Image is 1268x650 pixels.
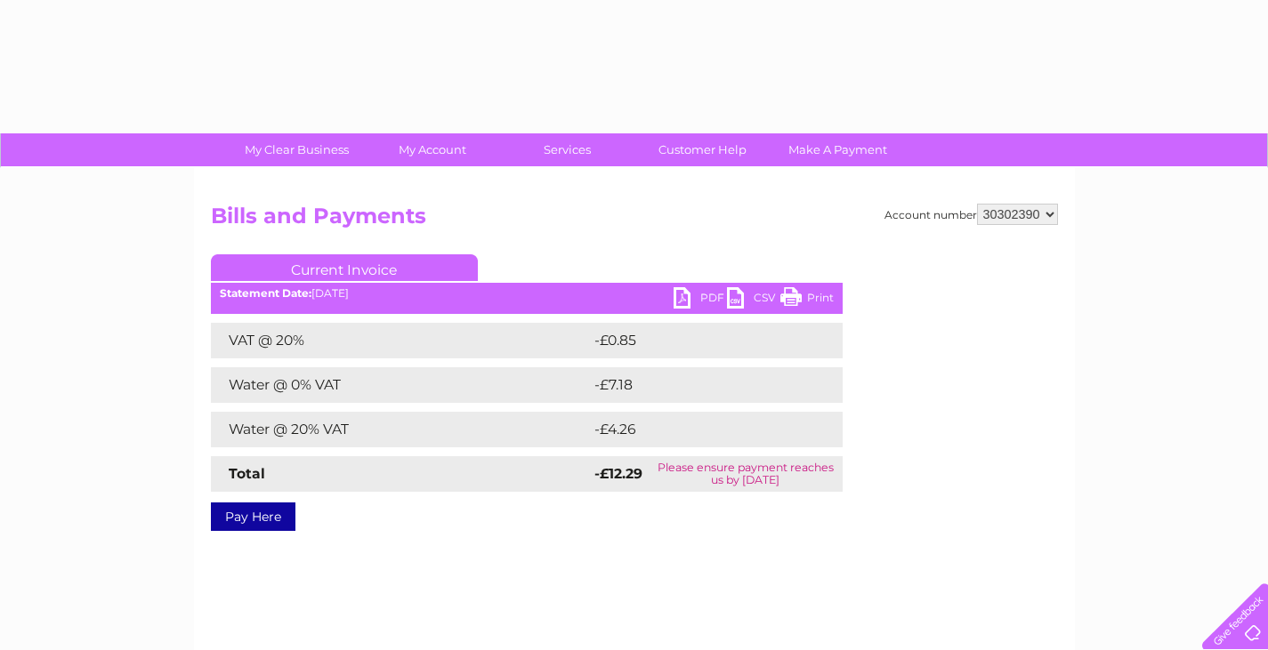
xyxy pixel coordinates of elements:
a: PDF [674,287,727,313]
div: [DATE] [211,287,843,300]
a: Current Invoice [211,254,478,281]
b: Statement Date: [220,286,311,300]
td: -£7.18 [590,367,803,403]
td: -£4.26 [590,412,805,447]
strong: Total [229,465,265,482]
a: My Account [359,133,505,166]
a: Services [494,133,641,166]
td: Please ensure payment reaches us by [DATE] [649,456,842,492]
a: Customer Help [629,133,776,166]
strong: -£12.29 [594,465,642,482]
td: VAT @ 20% [211,323,590,358]
a: CSV [727,287,780,313]
a: Pay Here [211,502,295,531]
td: Water @ 20% VAT [211,412,590,447]
h2: Bills and Payments [211,204,1058,237]
div: Account number [884,204,1058,225]
a: Print [780,287,834,313]
a: My Clear Business [223,133,370,166]
a: Make A Payment [764,133,911,166]
td: -£0.85 [590,323,805,358]
td: Water @ 0% VAT [211,367,590,403]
